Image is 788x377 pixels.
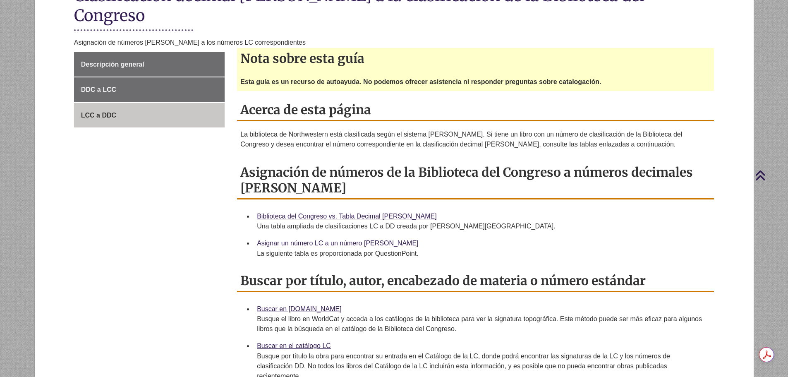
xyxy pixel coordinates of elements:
[257,315,702,332] font: Busque el libro en WorldCat y acceda a los catálogos de la biblioteca para ver la signatura topog...
[81,86,116,93] font: DDC a LCC
[240,78,601,85] font: Esta guía es un recurso de autoayuda. No podemos ofrecer asistencia ni responder preguntas sobre ...
[74,52,225,128] div: Menú de la página de guía
[74,39,306,46] font: Asignación de números [PERSON_NAME] a los números LC correspondientes
[81,61,144,68] font: Descripción general
[240,102,371,118] font: Acerca de esta página
[257,223,555,230] font: Una tabla ampliada de clasificaciones LC a DD creada por [PERSON_NAME][GEOGRAPHIC_DATA].
[257,342,331,349] a: Buscar en el catálogo LC
[257,250,418,257] font: La siguiente tabla es proporcionada por QuestionPoint.
[257,213,437,220] a: Biblioteca del Congreso vs. Tabla Decimal [PERSON_NAME]
[74,103,225,128] a: LCC a DDC
[257,305,342,312] a: Buscar en [DOMAIN_NAME]
[240,131,682,148] font: La biblioteca de Northwestern está clasificada según el sistema [PERSON_NAME]. Si tiene un libro ...
[240,273,646,288] font: Buscar por título, autor, encabezado de materia o número estándar
[81,112,116,119] font: LCC a DDC
[755,170,786,181] a: Volver arriba
[257,240,418,247] a: Asignar un número LC a un número [PERSON_NAME]
[74,77,225,102] a: DDC a LCC
[240,50,364,66] font: Nota sobre esta guía
[74,52,225,77] a: Descripción general
[240,164,693,196] font: Asignación de números de la Biblioteca del Congreso a números decimales [PERSON_NAME]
